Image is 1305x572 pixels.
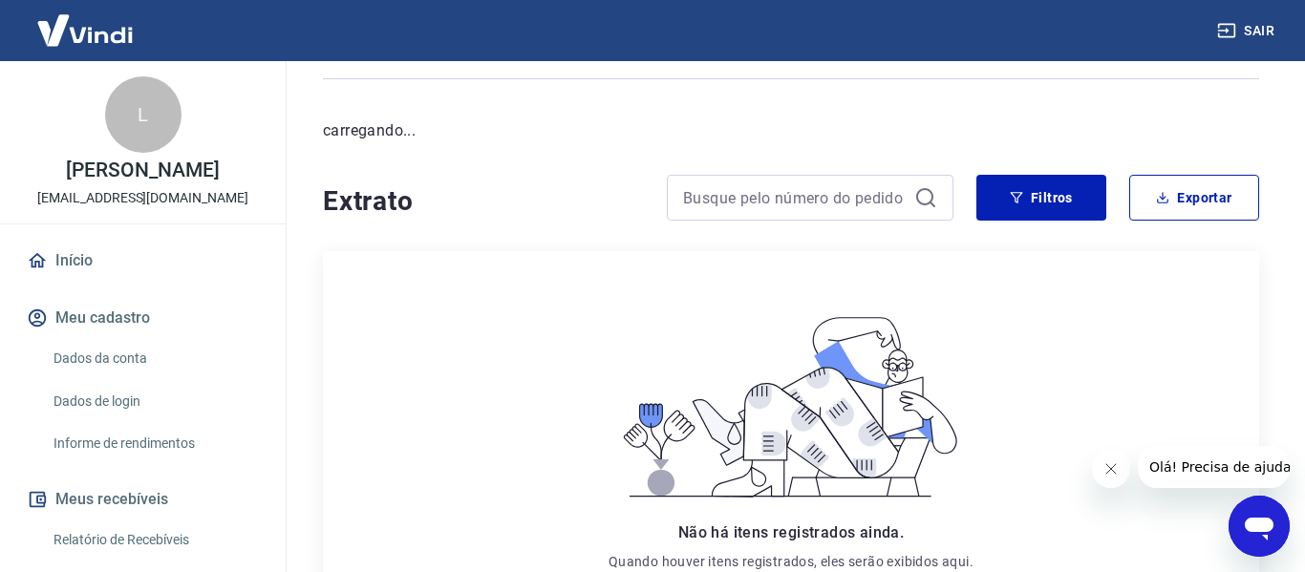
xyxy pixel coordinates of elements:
a: Informe de rendimentos [46,424,263,463]
h4: Extrato [323,182,644,221]
p: Quando houver itens registrados, eles serão exibidos aqui. [609,552,973,571]
a: Início [23,240,263,282]
button: Meu cadastro [23,297,263,339]
input: Busque pelo número do pedido [683,183,907,212]
span: Não há itens registrados ainda. [678,523,904,541]
iframe: Botão para abrir a janela de mensagens [1229,496,1290,557]
p: [PERSON_NAME] [66,160,219,180]
div: L [105,76,182,153]
iframe: Mensagem da empresa [1138,446,1290,488]
button: Meus recebíveis [23,478,263,520]
button: Sair [1213,13,1282,49]
p: carregando... [323,119,1259,142]
a: Dados da conta [46,339,263,378]
button: Filtros [976,175,1106,221]
p: [EMAIL_ADDRESS][DOMAIN_NAME] [37,188,248,208]
a: Dados de login [46,382,263,421]
a: Relatório de Recebíveis [46,520,263,560]
iframe: Fechar mensagem [1092,450,1130,488]
span: Olá! Precisa de ajuda? [11,13,160,29]
button: Exportar [1129,175,1259,221]
img: Vindi [23,1,147,59]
